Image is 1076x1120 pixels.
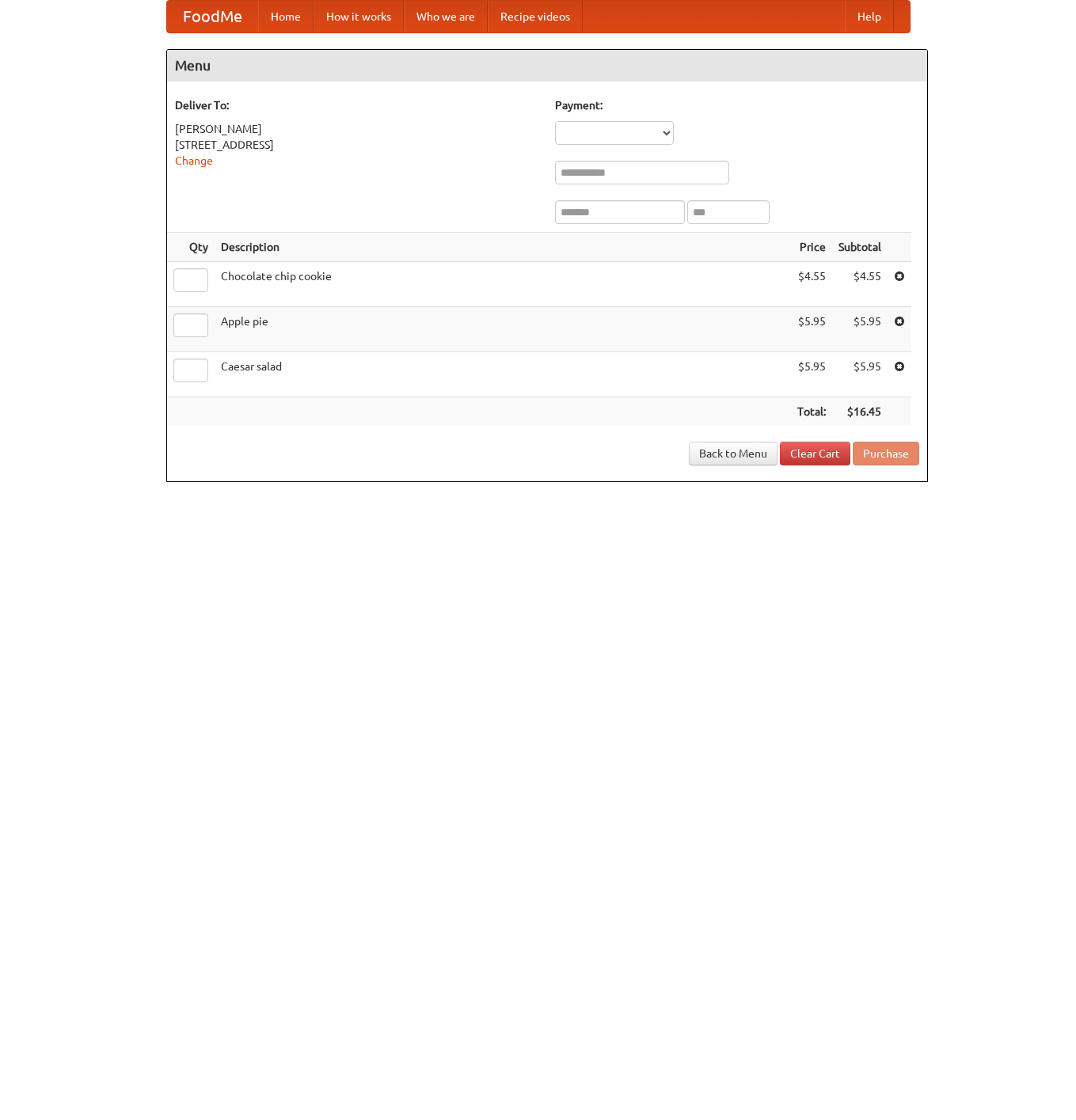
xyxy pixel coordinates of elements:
[215,233,791,262] th: Description
[167,233,215,262] th: Qty
[175,97,539,113] h5: Deliver To:
[175,137,539,153] div: [STREET_ADDRESS]
[314,1,404,32] a: How it works
[832,352,888,397] td: $5.95
[175,121,539,137] div: [PERSON_NAME]
[215,307,791,352] td: Apple pie
[555,97,919,113] h5: Payment:
[780,442,850,465] a: Clear Cart
[832,262,888,307] td: $4.55
[488,1,583,32] a: Recipe videos
[167,50,927,82] h4: Menu
[791,352,832,397] td: $5.95
[791,307,832,352] td: $5.95
[832,397,888,427] th: $16.45
[832,233,888,262] th: Subtotal
[791,397,832,427] th: Total:
[404,1,488,32] a: Who we are
[791,262,832,307] td: $4.55
[791,233,832,262] th: Price
[689,442,778,465] a: Back to Menu
[175,154,213,167] a: Change
[215,262,791,307] td: Chocolate chip cookie
[845,1,894,32] a: Help
[167,1,258,32] a: FoodMe
[853,442,919,465] button: Purchase
[832,307,888,352] td: $5.95
[258,1,314,32] a: Home
[215,352,791,397] td: Caesar salad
